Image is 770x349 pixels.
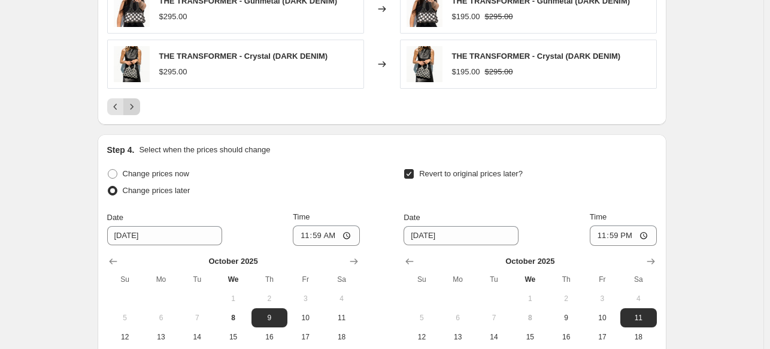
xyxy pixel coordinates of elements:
button: Saturday October 11 2025 [620,308,656,327]
strike: $295.00 [485,66,513,78]
span: Change prices now [123,169,189,178]
button: Friday October 17 2025 [584,327,620,347]
span: Th [553,275,579,284]
button: Show next month, November 2025 [345,253,362,270]
button: Saturday October 11 2025 [323,308,359,327]
button: Tuesday October 7 2025 [179,308,215,327]
button: Friday October 10 2025 [584,308,620,327]
span: 16 [553,332,579,342]
button: Wednesday October 15 2025 [512,327,548,347]
span: Mo [148,275,174,284]
span: Th [256,275,283,284]
span: Date [107,213,123,222]
span: We [517,275,543,284]
button: Monday October 13 2025 [143,327,179,347]
span: Sa [625,275,651,284]
span: 3 [292,294,319,303]
button: Today Wednesday October 8 2025 [512,308,548,327]
img: A7400212_81366fb8-63ad-4635-a61c-1917c37510c7_80x.jpg [114,46,150,82]
button: Friday October 3 2025 [287,289,323,308]
h2: Step 4. [107,144,135,156]
button: Friday October 10 2025 [287,308,323,327]
button: Sunday October 5 2025 [404,308,439,327]
button: Show next month, November 2025 [642,253,659,270]
button: Tuesday October 14 2025 [476,327,512,347]
div: $295.00 [159,11,187,23]
button: Thursday October 9 2025 [548,308,584,327]
span: 15 [517,332,543,342]
input: 12:00 [590,225,657,246]
button: Show previous month, September 2025 [105,253,122,270]
th: Sunday [107,270,143,289]
th: Tuesday [476,270,512,289]
span: Fr [292,275,319,284]
span: 7 [481,313,507,323]
strike: $295.00 [485,11,513,23]
span: 5 [112,313,138,323]
span: 8 [220,313,246,323]
th: Sunday [404,270,439,289]
button: Friday October 3 2025 [584,289,620,308]
span: 10 [589,313,616,323]
button: Wednesday October 1 2025 [215,289,251,308]
th: Monday [440,270,476,289]
button: Sunday October 5 2025 [107,308,143,327]
span: 1 [517,294,543,303]
button: Saturday October 18 2025 [620,327,656,347]
span: 12 [112,332,138,342]
button: Tuesday October 14 2025 [179,327,215,347]
div: $195.00 [452,66,480,78]
span: 14 [184,332,210,342]
th: Monday [143,270,179,289]
span: 17 [292,332,319,342]
span: Tu [481,275,507,284]
span: 11 [328,313,354,323]
span: Time [590,212,607,221]
button: Thursday October 2 2025 [251,289,287,308]
span: THE TRANSFORMER - Crystal (DARK DENIM) [159,52,328,61]
button: Saturday October 18 2025 [323,327,359,347]
th: Thursday [251,270,287,289]
span: Revert to original prices later? [419,169,523,178]
span: 10 [292,313,319,323]
span: 14 [481,332,507,342]
button: Show previous month, September 2025 [401,253,418,270]
div: $295.00 [159,66,187,78]
span: 18 [625,332,651,342]
input: 10/8/2025 [404,226,519,245]
span: Change prices later [123,186,190,195]
input: 12:00 [293,225,360,246]
span: 6 [148,313,174,323]
span: Tu [184,275,210,284]
button: Friday October 17 2025 [287,327,323,347]
span: Time [293,212,310,221]
span: 12 [408,332,435,342]
button: Monday October 6 2025 [143,308,179,327]
input: 10/8/2025 [107,226,222,245]
span: 4 [625,294,651,303]
span: 13 [445,332,471,342]
button: Thursday October 9 2025 [251,308,287,327]
span: 5 [408,313,435,323]
nav: Pagination [107,98,140,115]
span: 16 [256,332,283,342]
button: Wednesday October 1 2025 [512,289,548,308]
button: Saturday October 4 2025 [620,289,656,308]
button: Thursday October 2 2025 [548,289,584,308]
span: 8 [517,313,543,323]
img: A7400212_81366fb8-63ad-4635-a61c-1917c37510c7_80x.jpg [407,46,442,82]
span: Su [408,275,435,284]
span: Sa [328,275,354,284]
span: 3 [589,294,616,303]
button: Thursday October 16 2025 [251,327,287,347]
span: THE TRANSFORMER - Crystal (DARK DENIM) [452,52,621,61]
th: Wednesday [512,270,548,289]
span: Date [404,213,420,222]
span: 2 [256,294,283,303]
button: Monday October 6 2025 [440,308,476,327]
p: Select when the prices should change [139,144,270,156]
span: 7 [184,313,210,323]
span: 13 [148,332,174,342]
button: Wednesday October 15 2025 [215,327,251,347]
th: Wednesday [215,270,251,289]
